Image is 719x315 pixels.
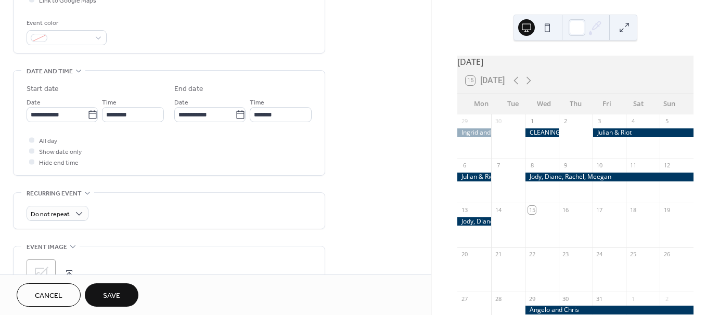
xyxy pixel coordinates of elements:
div: Thu [560,94,591,114]
div: 30 [494,117,502,125]
div: Fri [591,94,622,114]
div: Tue [497,94,528,114]
div: 31 [596,295,604,303]
div: 1 [629,295,637,303]
div: 29 [528,295,536,303]
div: 24 [596,251,604,258]
div: Sat [622,94,653,114]
div: 2 [562,117,570,125]
div: 20 [460,251,468,258]
div: Event color [27,18,105,29]
div: Start date [27,84,59,95]
span: All day [39,136,57,147]
button: Save [85,283,138,307]
div: 22 [528,251,536,258]
div: 26 [663,251,671,258]
span: Hide end time [39,157,79,168]
div: 25 [629,251,637,258]
div: 15 [528,206,536,214]
div: 16 [562,206,570,214]
div: 5 [663,117,671,125]
div: Julian & Riot [593,128,694,137]
div: 18 [629,206,637,214]
span: Date [27,97,41,108]
div: 21 [494,251,502,258]
div: 23 [562,251,570,258]
div: 30 [562,295,570,303]
button: Cancel [17,283,81,307]
div: 9 [562,162,570,169]
div: 27 [460,295,468,303]
div: [DATE] [457,56,694,68]
span: Time [250,97,264,108]
span: Save [103,291,120,301]
div: 2 [663,295,671,303]
div: 13 [460,206,468,214]
div: 14 [494,206,502,214]
div: Mon [466,94,497,114]
div: Wed [529,94,560,114]
div: ; [27,259,56,288]
div: 19 [663,206,671,214]
span: Do not repeat [31,208,70,220]
span: Show date only [39,147,82,157]
span: Event image [27,242,67,253]
div: 12 [663,162,671,169]
span: Cancel [35,291,62,301]
div: 1 [528,117,536,125]
div: Sun [654,94,685,114]
span: Date [174,97,188,108]
span: Date and time [27,66,73,77]
div: 17 [596,206,604,214]
span: Time [102,97,117,108]
div: End date [174,84,203,95]
div: 8 [528,162,536,169]
div: 7 [494,162,502,169]
div: CLEANING [525,128,559,137]
div: Jody, Diane, Rachel, Meegan [457,217,491,226]
div: 10 [596,162,604,169]
div: Julian & Riot [457,173,491,181]
div: 29 [460,117,468,125]
div: 6 [460,162,468,169]
div: 28 [494,295,502,303]
div: 11 [629,162,637,169]
div: Jody, Diane, Rachel, Meegan [525,173,694,181]
span: Recurring event [27,188,82,199]
div: Angelo and Chris [525,306,694,314]
div: 4 [629,117,637,125]
div: 3 [596,117,604,125]
div: Ingrid and Jerry [457,128,491,137]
